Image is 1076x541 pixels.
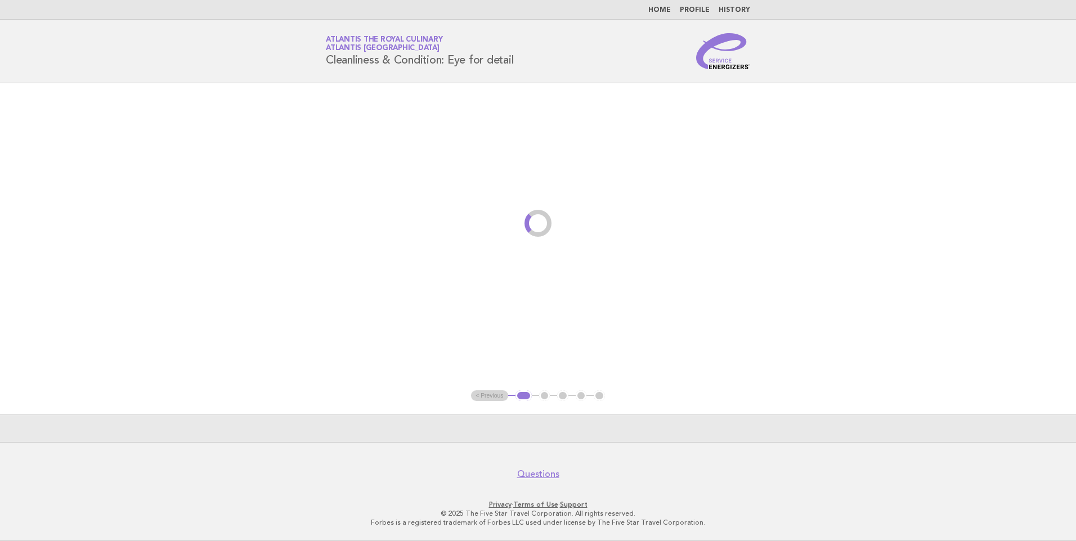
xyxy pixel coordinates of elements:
a: History [719,7,750,13]
a: Questions [517,468,559,480]
p: © 2025 The Five Star Travel Corporation. All rights reserved. [194,509,882,518]
a: Home [648,7,671,13]
a: Privacy [489,501,512,508]
img: Service Energizers [696,33,750,69]
a: Atlantis the Royal CulinaryAtlantis [GEOGRAPHIC_DATA] [326,36,442,52]
p: Forbes is a registered trademark of Forbes LLC used under license by The Five Star Travel Corpora... [194,518,882,527]
span: Atlantis [GEOGRAPHIC_DATA] [326,45,440,52]
a: Profile [680,7,710,13]
a: Support [560,501,588,508]
p: · · [194,500,882,509]
h1: Cleanliness & Condition: Eye for detail [326,37,513,66]
a: Terms of Use [513,501,558,508]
